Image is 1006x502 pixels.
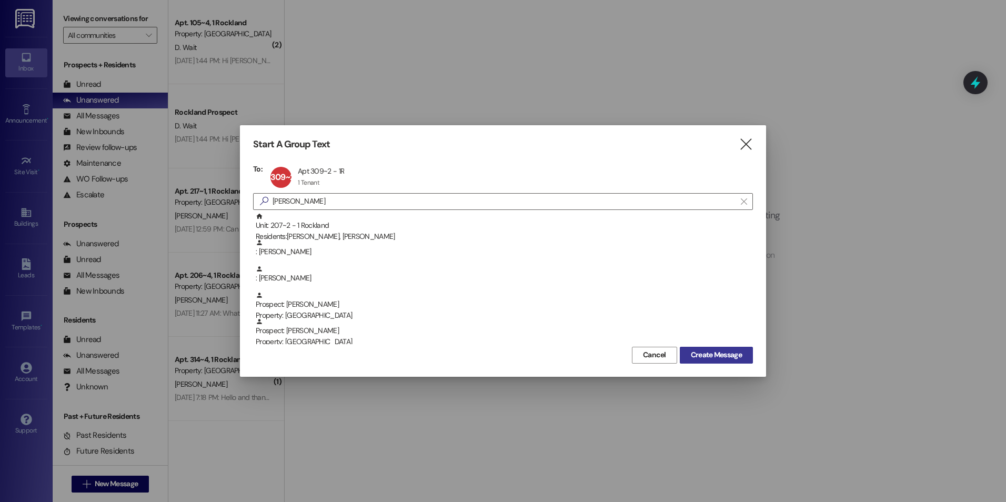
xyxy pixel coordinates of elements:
[256,336,753,347] div: Property: [GEOGRAPHIC_DATA]
[298,178,319,187] div: 1 Tenant
[253,239,753,265] div: : [PERSON_NAME]
[253,318,753,344] div: Prospect: [PERSON_NAME]Property: [GEOGRAPHIC_DATA]
[256,231,753,242] div: Residents: [PERSON_NAME], [PERSON_NAME]
[298,166,344,176] div: Apt 309~2 - 1R
[739,139,753,150] i: 
[643,349,666,360] span: Cancel
[680,347,753,364] button: Create Message
[256,318,753,348] div: Prospect: [PERSON_NAME]
[256,310,753,321] div: Property: [GEOGRAPHIC_DATA]
[253,164,263,174] h3: To:
[256,265,753,284] div: : [PERSON_NAME]
[691,349,742,360] span: Create Message
[253,213,753,239] div: Unit: 207~2 - 1 RocklandResidents:[PERSON_NAME], [PERSON_NAME]
[256,196,273,207] i: 
[253,265,753,292] div: : [PERSON_NAME]
[256,239,753,257] div: : [PERSON_NAME]
[253,138,330,150] h3: Start A Group Text
[741,197,747,206] i: 
[253,292,753,318] div: Prospect: [PERSON_NAME]Property: [GEOGRAPHIC_DATA]
[736,194,752,209] button: Clear text
[256,292,753,322] div: Prospect: [PERSON_NAME]
[270,172,294,183] span: 309~2
[273,194,736,209] input: Search for any contact or apartment
[632,347,677,364] button: Cancel
[256,213,753,243] div: Unit: 207~2 - 1 Rockland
